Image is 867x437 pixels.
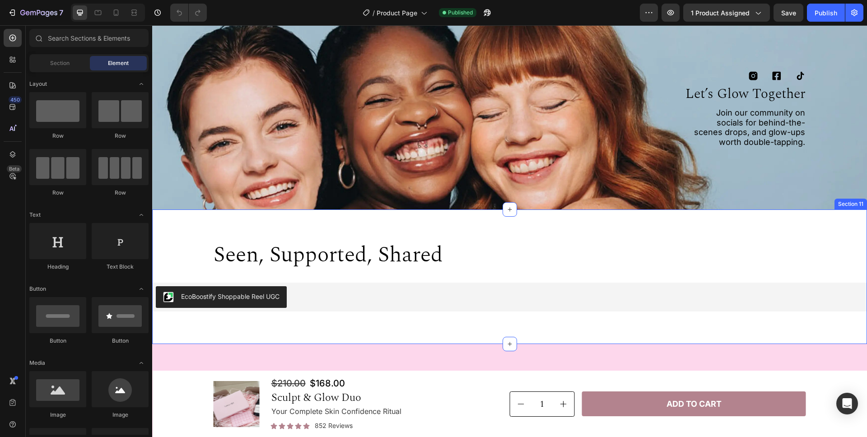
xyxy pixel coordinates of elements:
div: Row [92,132,149,140]
span: Toggle open [134,356,149,370]
h2: Let’s Glow Together [424,60,654,78]
button: decrement [358,367,380,391]
div: Section 11 [684,175,713,183]
div: Text Block [92,263,149,271]
p: 852 Reviews [163,397,200,404]
input: quantity [380,367,401,391]
span: 1 product assigned [691,8,750,18]
p: Your Complete Skin Confidence Ritual [119,382,357,391]
div: Add to cart [514,374,569,384]
span: Save [781,9,796,17]
input: Search Sections & Elements [29,29,149,47]
div: Row [92,189,149,197]
img: COuT9MaKvosDEAE=.png [11,266,22,277]
span: Button [29,285,46,293]
iframe: Design area [152,25,867,437]
div: Image [29,411,86,419]
span: Section [50,59,70,67]
div: EcoBoostify Shoppable Reel UGC [29,266,127,276]
button: Publish [807,4,845,22]
p: Join our community on socials for behind-the-scenes drops, and glow-ups worth double-tapping. [538,83,653,121]
div: Row [29,189,86,197]
span: Text [29,211,41,219]
div: Button [29,337,86,345]
button: Save [774,4,803,22]
div: Beta [7,165,22,172]
span: Toggle open [134,77,149,91]
button: increment [401,367,422,391]
div: Row [29,132,86,140]
span: Toggle open [134,282,149,296]
span: Layout [29,80,47,88]
span: Published [448,9,473,17]
div: Undo/Redo [170,4,207,22]
button: EcoBoostify Shoppable Reel UGC [4,261,135,283]
button: 1 product assigned [683,4,770,22]
span: Element [108,59,129,67]
span: Media [29,359,45,367]
span: Product Page [377,8,417,18]
div: 450 [9,96,22,103]
div: Publish [815,8,837,18]
span: / [373,8,375,18]
h2: seen, supported, shared [61,217,654,243]
h1: Sculpt & Glow Duo [118,365,358,380]
span: Toggle open [134,208,149,222]
button: Add to cart [430,366,654,391]
div: Image [92,411,149,419]
div: Heading [29,263,86,271]
button: 7 [4,4,67,22]
p: 7 [59,7,63,18]
div: Button [92,337,149,345]
div: $168.00 [157,352,194,364]
div: Open Intercom Messenger [836,393,858,414]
